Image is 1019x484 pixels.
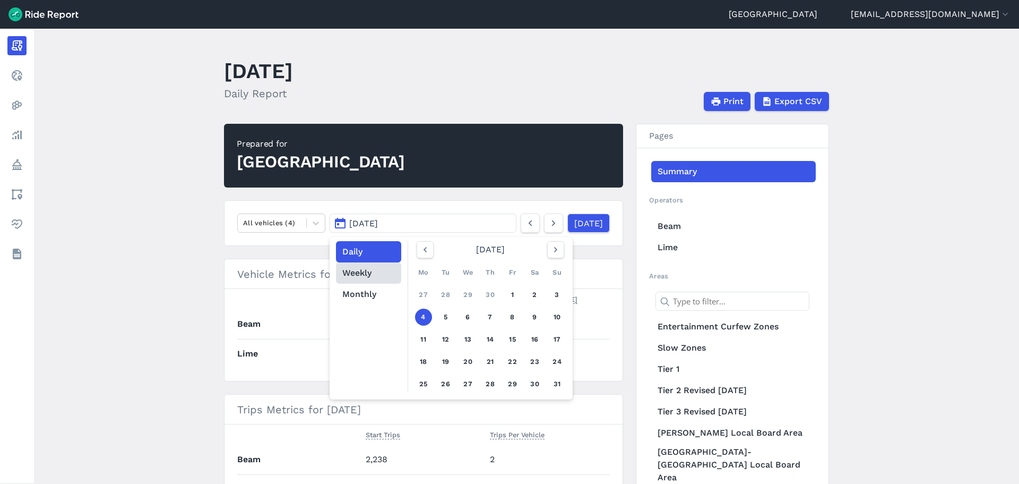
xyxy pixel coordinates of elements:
a: 23 [526,353,543,370]
a: Datasets [7,244,27,264]
a: Tier 1 [651,359,816,380]
h2: Daily Report [224,86,293,101]
a: [GEOGRAPHIC_DATA] [729,8,817,21]
div: Sa [526,264,543,281]
a: 27 [460,376,477,393]
div: We [460,264,477,281]
a: Areas [7,185,27,204]
a: 28 [482,376,499,393]
th: Beam [237,310,331,339]
td: 2 [486,445,610,474]
td: 2,238 [361,445,486,474]
button: Daily [336,241,401,262]
img: Ride Report [8,7,79,21]
span: Trips Per Vehicle [490,429,545,439]
div: Tu [437,264,454,281]
a: 10 [549,309,566,326]
a: Report [7,36,27,55]
a: Realtime [7,66,27,85]
a: 31 [549,376,566,393]
a: Beam [651,216,816,237]
a: 24 [549,353,566,370]
h3: Pages [636,124,828,148]
a: 20 [460,353,477,370]
a: Entertainment Curfew Zones [651,316,816,337]
button: Trips Per Vehicle [490,429,545,441]
div: Th [482,264,499,281]
a: 14 [482,331,499,348]
h2: Operators [649,195,816,205]
a: 15 [504,331,521,348]
span: Start Trips [366,429,400,439]
input: Type to filter... [655,292,809,311]
a: Tier 3 Revised [DATE] [651,401,816,422]
a: 11 [415,331,432,348]
a: 27 [415,286,432,303]
a: 6 [460,309,477,326]
a: 25 [415,376,432,393]
button: Weekly [336,262,401,284]
h3: Trips Metrics for [DATE] [224,395,623,424]
a: 18 [415,353,432,370]
a: [PERSON_NAME] Local Board Area [651,422,816,444]
a: Tier 2 Revised [DATE] [651,380,816,401]
a: 7 [482,309,499,326]
a: 21 [482,353,499,370]
button: Monthly [336,284,401,305]
a: 3 [549,286,566,303]
span: [DATE] [349,218,378,228]
div: Mo [415,264,432,281]
a: 17 [549,331,566,348]
button: Print [704,92,750,111]
h2: Areas [649,271,816,281]
a: 26 [437,376,454,393]
a: 12 [437,331,454,348]
a: 5 [437,309,454,326]
div: Su [549,264,566,281]
a: 29 [504,376,521,393]
button: [EMAIL_ADDRESS][DOMAIN_NAME] [851,8,1011,21]
a: Heatmaps [7,96,27,115]
a: 2 [526,286,543,303]
div: [DATE] [412,241,568,258]
a: Slow Zones [651,337,816,359]
a: 29 [460,286,477,303]
button: [DATE] [330,214,516,233]
a: Lime [651,237,816,258]
span: Export CSV [774,95,822,108]
a: 1 [504,286,521,303]
a: Analyze [7,125,27,145]
span: Print [723,95,744,108]
button: Start Trips [366,429,400,441]
a: 19 [437,353,454,370]
a: 30 [526,376,543,393]
a: Policy [7,155,27,174]
th: Beam [237,445,361,474]
th: Lime [237,339,331,368]
a: 28 [437,286,454,303]
a: 16 [526,331,543,348]
a: 8 [504,309,521,326]
a: 30 [482,286,499,303]
button: Export CSV [755,92,829,111]
a: [DATE] [567,214,610,233]
a: 4 [415,309,432,326]
h1: [DATE] [224,56,293,86]
div: [GEOGRAPHIC_DATA] [237,150,405,174]
div: Fr [504,264,521,281]
h3: Vehicle Metrics for [DATE] [224,259,623,289]
a: Summary [651,161,816,182]
a: Health [7,215,27,234]
a: 13 [460,331,477,348]
a: 22 [504,353,521,370]
a: 9 [526,309,543,326]
div: Prepared for [237,138,405,150]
